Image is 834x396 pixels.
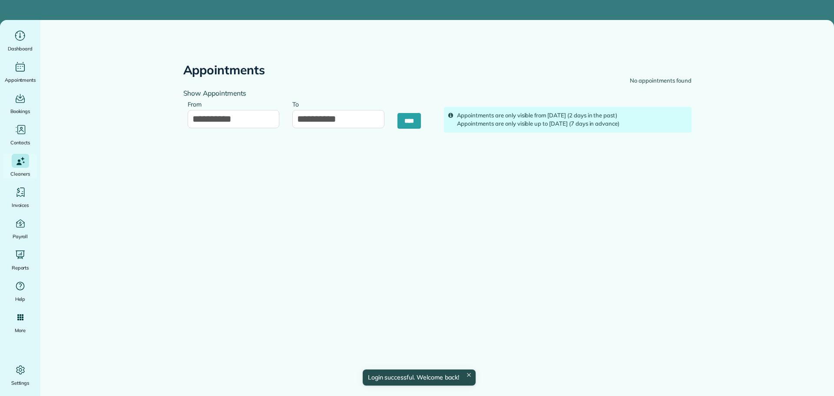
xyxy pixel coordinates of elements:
span: Appointments [5,76,36,84]
span: Dashboard [8,44,33,53]
span: Cleaners [10,170,30,178]
a: Bookings [3,91,37,116]
h4: Show Appointments [183,90,431,97]
a: Reports [3,248,37,272]
div: Login successful. Welcome back! [362,369,475,386]
label: To [292,96,303,112]
span: Invoices [12,201,29,210]
span: Help [15,295,26,303]
span: Payroll [13,232,28,241]
span: Settings [11,379,30,387]
a: Settings [3,363,37,387]
a: Appointments [3,60,37,84]
a: Help [3,279,37,303]
a: Contacts [3,123,37,147]
div: No appointments found [630,77,691,85]
span: Contacts [10,138,30,147]
a: Dashboard [3,29,37,53]
a: Payroll [3,216,37,241]
h2: Appointments [183,63,265,77]
span: Reports [12,263,29,272]
label: From [188,96,206,112]
div: Appointments are only visible up to [DATE] (7 days in advance) [457,120,687,128]
a: Cleaners [3,154,37,178]
span: More [15,326,26,335]
span: Bookings [10,107,30,116]
div: Appointments are only visible from [DATE] (2 days in the past) [457,111,687,120]
a: Invoices [3,185,37,210]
